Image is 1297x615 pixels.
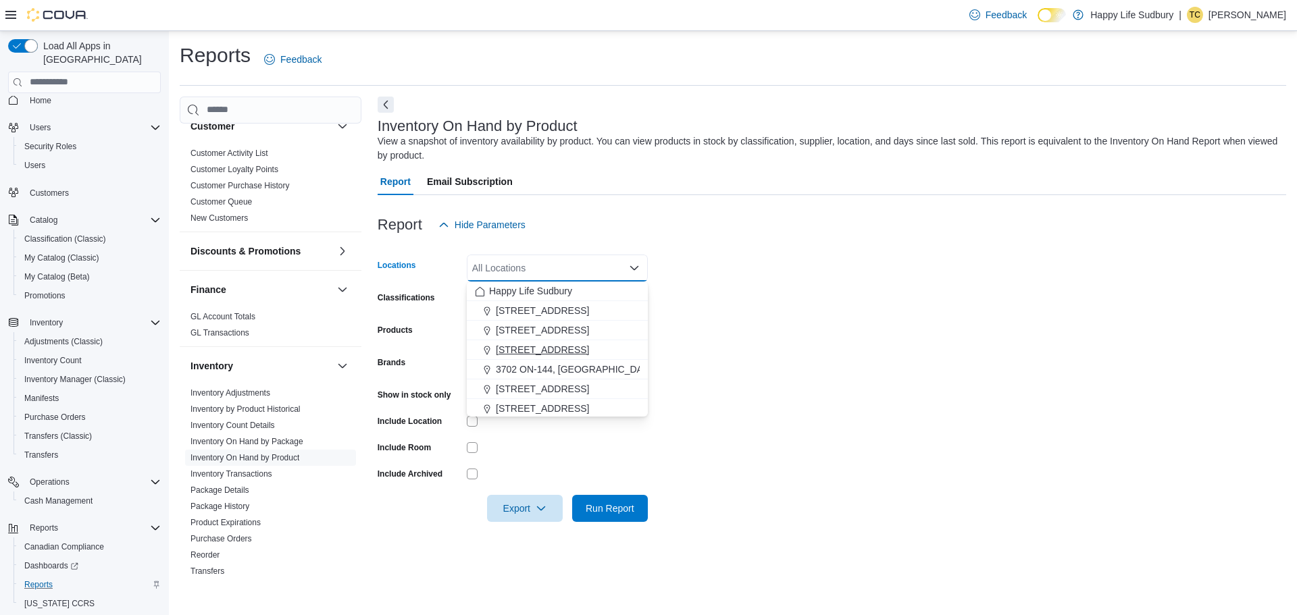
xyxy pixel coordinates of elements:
a: Dashboards [19,558,84,574]
button: Discounts & Promotions [190,244,332,258]
span: [US_STATE] CCRS [24,598,95,609]
a: Customer Queue [190,197,252,207]
span: Happy Life Sudbury [489,284,572,298]
label: Locations [378,260,416,271]
span: Reports [30,523,58,533]
button: Promotions [14,286,166,305]
a: Inventory Count Details [190,421,275,430]
span: Classification (Classic) [19,231,161,247]
span: Promotions [19,288,161,304]
button: [STREET_ADDRESS] [467,321,648,340]
a: Reorder [190,550,220,560]
button: Finance [190,283,332,296]
button: Run Report [572,495,648,522]
h3: Inventory On Hand by Product [378,118,578,134]
span: Report [380,168,411,195]
span: Customer Purchase History [190,180,290,191]
a: GL Transactions [190,328,249,338]
img: Cova [27,8,88,22]
a: Home [24,92,57,109]
a: Security Roles [19,138,82,155]
span: Run Report [586,502,634,515]
span: Transfers [19,447,161,463]
span: My Catalog (Beta) [19,269,161,285]
a: Inventory On Hand by Product [190,453,299,462]
button: Canadian Compliance [14,537,166,556]
button: Reports [14,575,166,594]
button: Security Roles [14,137,166,156]
button: Users [24,119,56,136]
span: Inventory On Hand by Package [190,436,303,447]
a: Inventory Adjustments [190,388,270,398]
span: [STREET_ADDRESS] [496,323,589,337]
button: Inventory [334,358,351,374]
h3: Inventory [190,359,233,373]
span: Reports [24,520,161,536]
button: Inventory [3,313,166,332]
span: Customers [30,188,69,198]
a: Adjustments (Classic) [19,333,108,350]
span: My Catalog (Classic) [19,250,161,266]
a: Reports [19,577,58,593]
span: Transfers (Classic) [24,431,92,442]
h3: Customer [190,119,234,133]
a: Promotions [19,288,71,304]
button: Inventory [24,315,68,331]
span: [STREET_ADDRESS] [496,402,589,415]
div: Choose from the following options [467,282,648,438]
button: Classification (Classic) [14,230,166,248]
a: Package History [190,502,249,511]
a: Purchase Orders [190,534,252,543]
span: Classification (Classic) [24,234,106,244]
span: Operations [24,474,161,490]
h1: Reports [180,42,251,69]
label: Include Location [378,416,442,427]
span: Purchase Orders [24,412,86,423]
a: My Catalog (Beta) [19,269,95,285]
span: Inventory [30,317,63,328]
a: Package Details [190,485,249,495]
div: Tanner Chretien [1187,7,1203,23]
span: Adjustments (Classic) [24,336,103,347]
button: Inventory Manager (Classic) [14,370,166,389]
button: Discounts & Promotions [334,243,351,259]
span: Canadian Compliance [24,541,104,552]
button: Cash Management [14,491,166,510]
button: Users [3,118,166,137]
span: Transfers [24,450,58,460]
span: Users [24,160,45,171]
button: [STREET_ADDRESS] [467,379,648,399]
button: Operations [24,474,75,490]
div: Customer [180,145,361,232]
a: Customer Purchase History [190,181,290,190]
button: Catalog [24,212,63,228]
button: Next [378,97,394,113]
button: 3702 ON-144, [GEOGRAPHIC_DATA] [467,360,648,379]
span: Export [495,495,555,522]
div: Finance [180,309,361,346]
label: Show in stock only [378,390,451,400]
span: New Customers [190,213,248,223]
a: GL Account Totals [190,312,255,321]
span: Reports [24,579,53,590]
input: Dark Mode [1038,8,1066,22]
span: Inventory Count [24,355,82,366]
label: Brands [378,357,405,368]
button: Adjustments (Classic) [14,332,166,351]
button: Customers [3,183,166,203]
span: Home [30,95,51,106]
button: Export [487,495,563,522]
a: Transfers (Classic) [19,428,97,444]
a: Feedback [259,46,327,73]
a: Customer Loyalty Points [190,165,278,174]
span: Purchase Orders [19,409,161,425]
button: Inventory [190,359,332,373]
span: Reorder [190,550,220,560]
span: Load All Apps in [GEOGRAPHIC_DATA] [38,39,161,66]
a: Canadian Compliance [19,539,109,555]
span: Dashboards [24,560,78,571]
a: Cash Management [19,493,98,509]
span: [STREET_ADDRESS] [496,382,589,396]
a: Transfers [190,566,224,576]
